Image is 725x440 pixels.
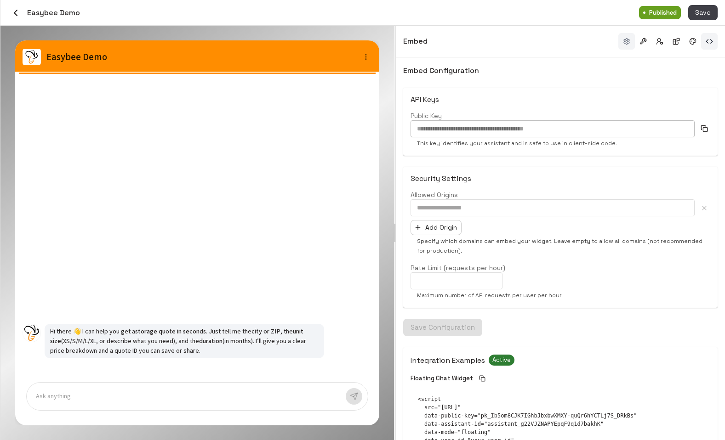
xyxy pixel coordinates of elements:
[411,174,710,183] h6: Security Settings
[635,33,651,50] button: Tools
[135,327,206,335] strong: storage quote in seconds
[489,355,514,365] span: Active
[251,327,280,335] strong: city or ZIP
[417,291,704,300] p: Maximum number of API requests per user per hour.
[199,337,223,345] strong: duration
[651,33,668,50] button: Access
[50,327,319,355] p: Hi there 👋 I can help you get a . Just tell me the , the (XS/S/M/L/XL, or describe what you need)...
[403,35,428,47] h6: Embed
[685,33,701,50] button: Branding
[411,111,710,120] label: Public Key
[411,220,462,235] button: Add Origin
[411,263,710,272] label: Rate Limit (requests per hour)
[411,190,710,199] label: Allowed Origins
[403,65,718,77] h6: Embed Configuration
[417,139,704,148] p: This key identifies your assistant and is safe to use in client-side code.
[411,95,710,104] h6: API Keys
[46,50,285,64] p: Easybee Demo
[411,356,485,365] h6: Integration Examples
[701,33,718,50] button: Embed
[417,237,704,256] p: Specify which domains can embed your widget. Leave empty to allow all domains (not recommended fo...
[668,33,685,50] button: Integrations
[411,374,473,383] p: Floating Chat Widget
[618,33,635,50] button: Basic info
